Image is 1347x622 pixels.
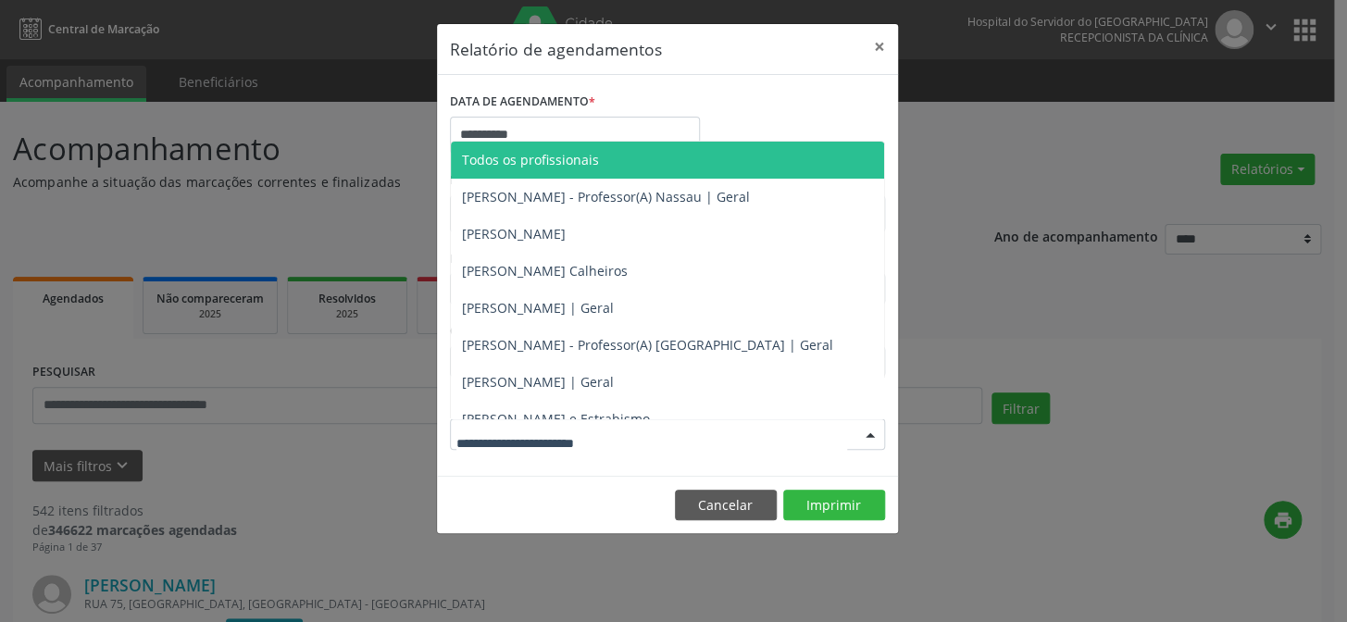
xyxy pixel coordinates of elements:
[462,299,614,317] span: [PERSON_NAME] | Geral
[861,24,898,69] button: Close
[462,225,566,243] span: [PERSON_NAME]
[462,151,599,168] span: Todos os profissionais
[462,336,833,354] span: [PERSON_NAME] - Professor(A) [GEOGRAPHIC_DATA] | Geral
[783,490,885,521] button: Imprimir
[462,373,614,391] span: [PERSON_NAME] | Geral
[462,410,650,428] span: [PERSON_NAME] e Estrabismo
[462,188,750,205] span: [PERSON_NAME] - Professor(A) Nassau | Geral
[450,37,662,61] h5: Relatório de agendamentos
[462,262,628,280] span: [PERSON_NAME] Calheiros
[675,490,777,521] button: Cancelar
[450,88,595,117] label: DATA DE AGENDAMENTO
